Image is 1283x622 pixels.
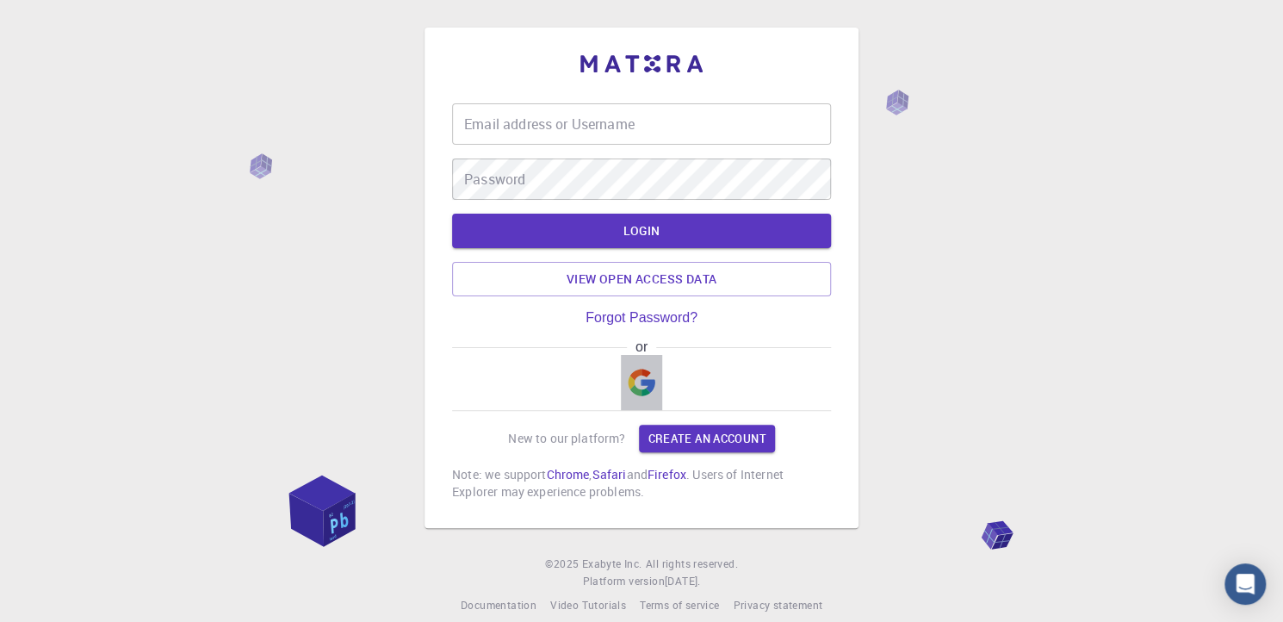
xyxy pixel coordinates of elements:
a: Chrome [546,466,589,482]
a: Video Tutorials [550,597,626,614]
span: Documentation [461,598,536,612]
p: New to our platform? [508,430,625,447]
span: or [627,339,655,355]
a: Firefox [648,466,686,482]
span: Privacy statement [733,598,822,612]
a: Exabyte Inc. [582,556,642,573]
a: Safari [592,466,626,482]
a: Documentation [461,597,536,614]
span: © 2025 [545,556,581,573]
a: View open access data [452,262,831,296]
a: Terms of service [640,597,719,614]
div: Open Intercom Messenger [1224,563,1266,605]
p: Note: we support , and . Users of Internet Explorer may experience problems. [452,466,831,501]
a: Privacy statement [733,597,822,614]
span: Video Tutorials [550,598,626,612]
span: Terms of service [640,598,719,612]
button: LOGIN [452,214,831,248]
span: Exabyte Inc. [582,557,642,570]
img: Google [628,369,655,396]
a: Create an account [639,425,774,452]
span: All rights reserved. [646,556,738,573]
span: Platform version [582,573,664,590]
a: Forgot Password? [586,310,697,326]
a: [DATE]. [665,573,701,590]
span: [DATE] . [665,574,701,588]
